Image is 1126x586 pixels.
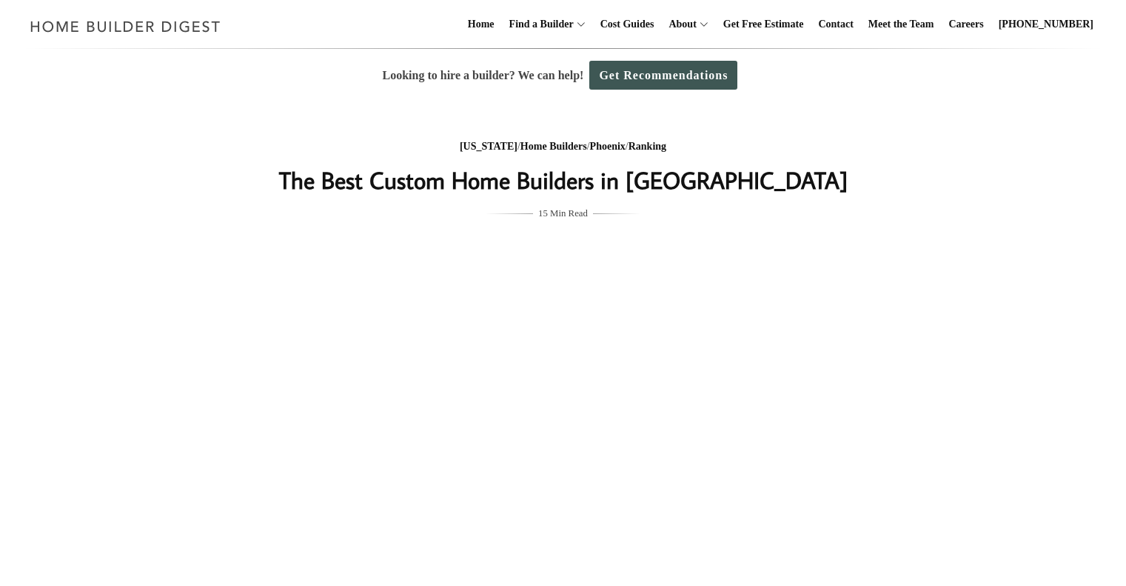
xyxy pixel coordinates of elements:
[462,1,500,48] a: Home
[663,1,696,48] a: About
[460,141,517,152] a: [US_STATE]
[717,1,810,48] a: Get Free Estimate
[589,61,737,90] a: Get Recommendations
[503,1,574,48] a: Find a Builder
[24,12,227,41] img: Home Builder Digest
[538,205,588,222] span: 15 Min Read
[812,1,859,48] a: Contact
[943,1,990,48] a: Careers
[520,141,587,152] a: Home Builders
[594,1,660,48] a: Cost Guides
[268,162,859,198] h1: The Best Custom Home Builders in [GEOGRAPHIC_DATA]
[590,141,626,152] a: Phoenix
[862,1,940,48] a: Meet the Team
[268,138,859,156] div: / / /
[993,1,1099,48] a: [PHONE_NUMBER]
[629,141,666,152] a: Ranking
